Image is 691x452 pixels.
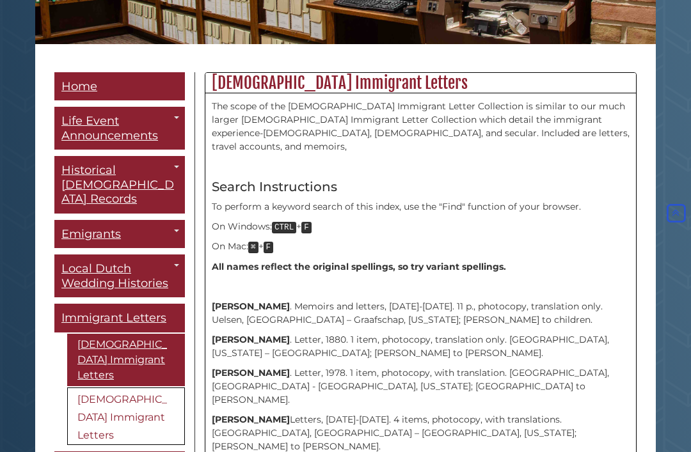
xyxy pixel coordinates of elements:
h2: [DEMOGRAPHIC_DATA] Immigrant Letters [205,73,636,93]
a: Local Dutch Wedding Histories [54,254,185,297]
strong: [PERSON_NAME] [212,334,290,345]
p: . Letter, 1978. 1 item, photocopy, with translation. [GEOGRAPHIC_DATA], [GEOGRAPHIC_DATA] - [GEOG... [212,366,630,407]
a: [DEMOGRAPHIC_DATA] Immigrant Letters [67,387,185,445]
span: Home [61,79,97,93]
p: To perform a keyword search of this index, use the "Find" function of your browser. [212,200,630,214]
kbd: F [301,222,312,233]
kbd: F [264,242,274,253]
span: Historical [DEMOGRAPHIC_DATA] Records [61,163,174,206]
strong: All names reflect the original spellings, so try variant spellings. [212,261,506,272]
h4: Search Instructions [212,180,630,194]
p: . Memoirs and letters, [DATE]-[DATE]. 11 p., photocopy, translation only. Uelsen, [GEOGRAPHIC_DAT... [212,300,630,327]
span: Local Dutch Wedding Histories [61,261,168,290]
p: On Windows: + [212,220,630,234]
strong: [PERSON_NAME] [212,367,290,378]
a: Emigrants [54,220,185,249]
span: Life Event Announcements [61,114,158,143]
span: Immigrant Letters [61,311,166,325]
kbd: CTRL [272,222,296,233]
a: Home [54,72,185,101]
strong: [PERSON_NAME] [212,414,290,425]
p: On Mac: + [212,240,630,254]
a: Historical [DEMOGRAPHIC_DATA] Records [54,156,185,214]
a: Immigrant Letters [54,304,185,332]
span: Emigrants [61,227,121,241]
a: [DEMOGRAPHIC_DATA] Immigrant Letters [67,334,185,386]
p: The scope of the [DEMOGRAPHIC_DATA] Immigrant Letter Collection is similar to our much larger [DE... [212,100,630,153]
kbd: ⌘ [248,242,258,253]
a: Back to Top [664,208,688,219]
p: . Letter, 1880. 1 item, photocopy, translation only. [GEOGRAPHIC_DATA], [US_STATE] – [GEOGRAPHIC_... [212,333,630,360]
strong: [PERSON_NAME] [212,300,290,312]
a: Life Event Announcements [54,107,185,150]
